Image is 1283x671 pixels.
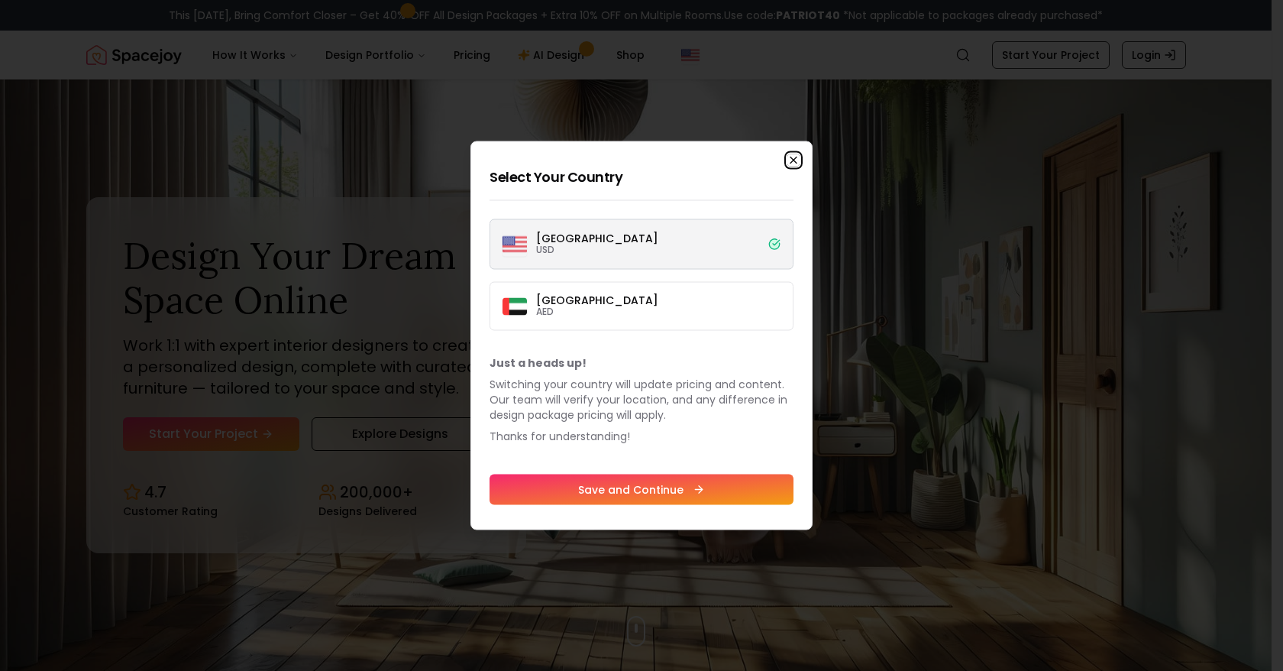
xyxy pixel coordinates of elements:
p: [GEOGRAPHIC_DATA] [536,233,658,244]
img: Dubai [503,297,527,315]
p: AED [536,306,658,318]
h2: Select Your Country [490,167,793,188]
p: [GEOGRAPHIC_DATA] [536,295,658,306]
p: Thanks for understanding! [490,429,793,444]
b: Just a heads up! [490,355,587,371]
img: United States [503,232,527,257]
p: Switching your country will update pricing and content. Our team will verify your location, and a... [490,377,793,423]
button: Save and Continue [490,475,793,505]
p: USD [536,244,658,256]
